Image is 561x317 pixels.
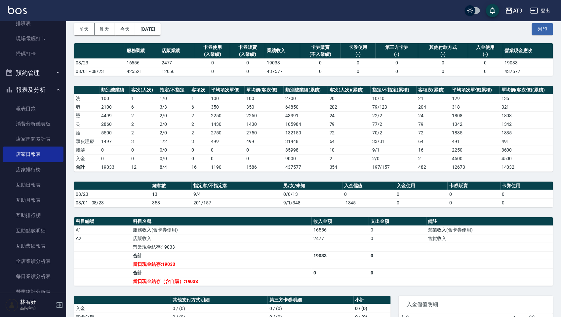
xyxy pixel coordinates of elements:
[342,44,374,51] div: 卡券使用
[284,154,328,163] td: 9000
[450,137,500,146] td: 491
[284,137,328,146] td: 31448
[284,120,328,128] td: 105984
[312,251,369,260] td: 19033
[195,58,230,67] td: 0
[342,182,395,190] th: 入金儲值
[501,198,553,207] td: 0
[426,226,553,234] td: 營業收入(含卡券使用)
[125,67,160,76] td: 425521
[417,120,450,128] td: 79
[131,243,312,251] td: 營業現金結存:19033
[371,120,417,128] td: 77 / 2
[245,137,284,146] td: 499
[190,128,210,137] td: 2
[195,67,230,76] td: 0
[192,198,282,207] td: 201/157
[158,128,190,137] td: 2 / 0
[312,268,369,277] td: 0
[3,177,63,193] a: 互助日報表
[328,146,371,154] td: 10
[328,154,371,163] td: 2
[450,128,500,137] td: 1835
[232,51,263,58] div: (入業績)
[328,137,371,146] td: 64
[74,111,100,120] td: 燙
[100,137,130,146] td: 1497
[395,182,448,190] th: 入金使用
[265,43,300,59] th: 業績收入
[371,137,417,146] td: 33 / 31
[371,111,417,120] td: 22 / 2
[135,23,160,35] button: [DATE]
[160,43,195,59] th: 店販業績
[376,58,418,67] td: 0
[395,198,448,207] td: 0
[190,146,210,154] td: 0
[74,58,125,67] td: 08/23
[74,128,100,137] td: 護
[371,146,417,154] td: 9 / 1
[100,146,130,154] td: 0
[245,163,284,171] td: 1586
[268,296,353,304] th: 第三方卡券明細
[130,111,158,120] td: 2
[3,238,63,254] a: 互助業績報表
[210,120,245,128] td: 1430
[210,103,245,111] td: 350
[265,67,300,76] td: 437577
[342,51,374,58] div: (-)
[245,120,284,128] td: 1430
[3,81,63,98] button: 報表及分析
[130,146,158,154] td: 0
[3,147,63,162] a: 店家日報表
[158,154,190,163] td: 0 / 0
[418,58,468,67] td: 0
[450,111,500,120] td: 1808
[302,51,339,58] div: (不入業績)
[131,234,312,243] td: 店販收入
[448,190,500,198] td: 0
[354,296,391,304] th: 小計
[532,23,553,35] button: 列印
[284,103,328,111] td: 64850
[245,103,284,111] td: 350
[3,116,63,131] a: 消費分析儀表板
[20,299,54,305] h5: 林宥妤
[210,111,245,120] td: 2250
[448,182,500,190] th: 卡券販賣
[131,268,312,277] td: 合計
[371,103,417,111] td: 79 / 123
[74,182,553,207] table: a dense table
[486,4,499,17] button: save
[190,163,210,171] td: 16
[450,146,500,154] td: 2250
[192,182,282,190] th: 指定客/不指定客
[513,7,522,15] div: AT9
[371,86,417,94] th: 指定/不指定(累積)
[328,128,371,137] td: 72
[302,44,339,51] div: 卡券販賣
[74,43,553,76] table: a dense table
[450,86,500,94] th: 平均項次單價(累積)
[130,163,158,171] td: 12
[328,163,371,171] td: 354
[284,111,328,120] td: 43391
[376,67,418,76] td: 0
[95,23,115,35] button: 昨天
[282,198,342,207] td: 9/1/348
[74,190,150,198] td: 08/23
[210,137,245,146] td: 499
[420,51,466,58] div: (-)
[265,58,300,67] td: 19033
[395,190,448,198] td: 0
[500,137,553,146] td: 491
[450,154,500,163] td: 4500
[74,217,131,226] th: 科目編號
[450,120,500,128] td: 1342
[369,268,426,277] td: 0
[245,146,284,154] td: 0
[130,154,158,163] td: 0
[369,226,426,234] td: 0
[282,190,342,198] td: 0/0/13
